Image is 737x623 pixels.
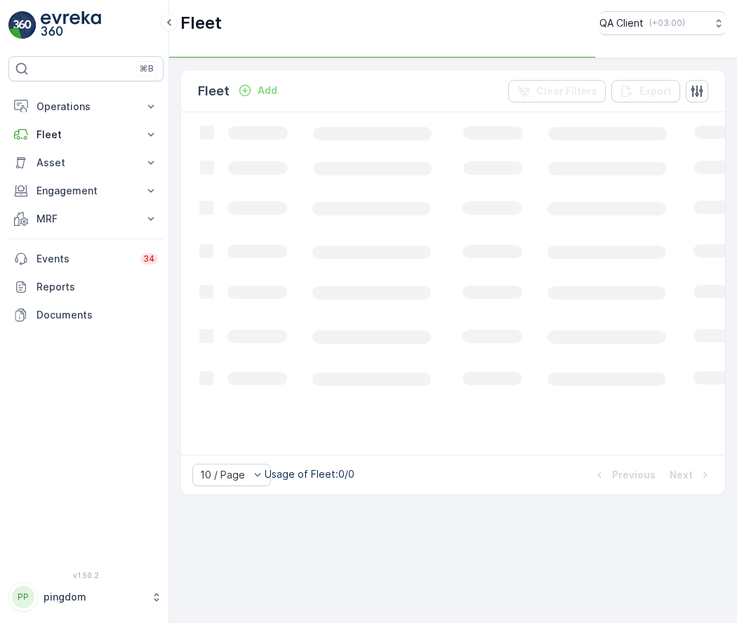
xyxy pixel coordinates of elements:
[36,128,135,142] p: Fleet
[611,80,680,102] button: Export
[8,582,164,612] button: PPpingdom
[258,83,277,98] p: Add
[8,177,164,205] button: Engagement
[8,205,164,233] button: MRF
[232,82,283,99] button: Add
[668,467,714,483] button: Next
[36,156,135,170] p: Asset
[8,571,164,580] span: v 1.50.2
[265,467,354,481] p: Usage of Fleet : 0/0
[536,84,597,98] p: Clear Filters
[670,468,693,482] p: Next
[8,11,36,39] img: logo
[649,18,685,29] p: ( +03:00 )
[143,253,155,264] p: 34
[639,84,672,98] p: Export
[180,12,222,34] p: Fleet
[41,11,101,39] img: logo_light-DOdMpM7g.png
[12,586,34,608] div: PP
[591,467,657,483] button: Previous
[36,100,135,114] p: Operations
[8,149,164,177] button: Asset
[8,301,164,329] a: Documents
[36,280,158,294] p: Reports
[198,81,230,101] p: Fleet
[8,245,164,273] a: Events34
[36,212,135,226] p: MRF
[612,468,656,482] p: Previous
[36,252,132,266] p: Events
[36,308,158,322] p: Documents
[508,80,606,102] button: Clear Filters
[36,184,135,198] p: Engagement
[140,63,154,74] p: ⌘B
[8,273,164,301] a: Reports
[599,16,644,30] p: QA Client
[599,11,726,35] button: QA Client(+03:00)
[44,590,144,604] p: pingdom
[8,121,164,149] button: Fleet
[8,93,164,121] button: Operations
